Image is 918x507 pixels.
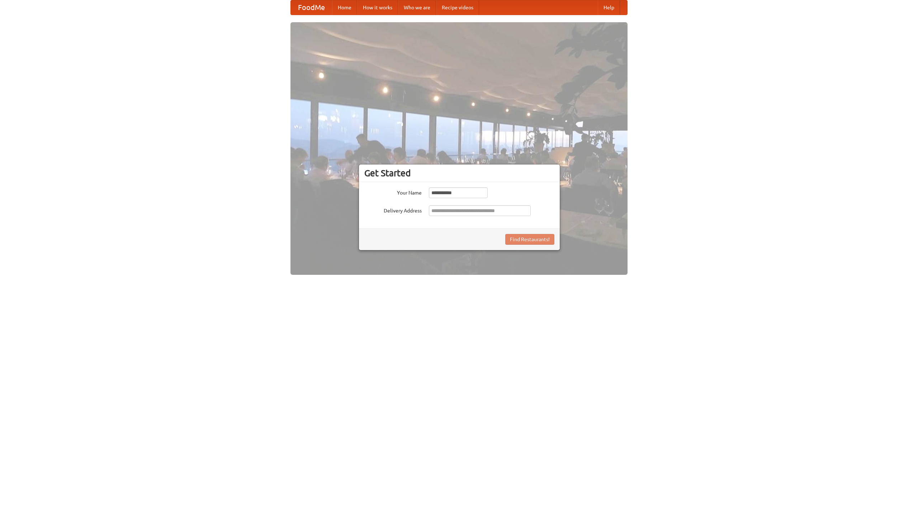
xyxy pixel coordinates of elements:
label: Delivery Address [364,205,422,214]
a: Recipe videos [436,0,479,15]
label: Your Name [364,187,422,196]
a: Who we are [398,0,436,15]
a: Home [332,0,357,15]
button: Find Restaurants! [505,234,554,245]
a: How it works [357,0,398,15]
h3: Get Started [364,168,554,178]
a: FoodMe [291,0,332,15]
a: Help [598,0,620,15]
